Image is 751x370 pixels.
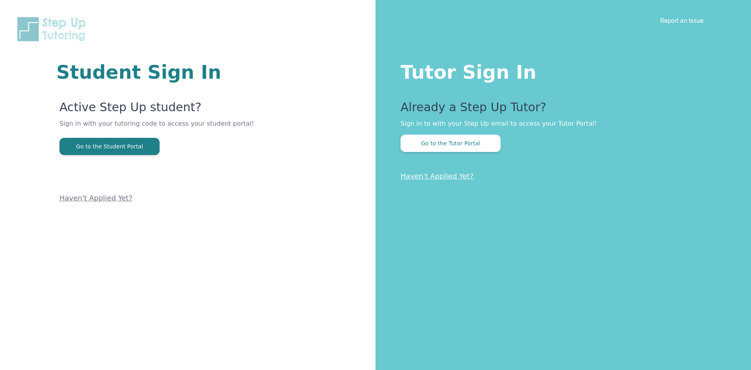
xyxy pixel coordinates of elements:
a: Haven't Applied Yet? [401,172,474,180]
p: Sign in to with your Step Up email to access your Tutor Portal! [401,119,720,128]
a: Go to the Tutor Portal [401,139,501,147]
p: Already a Step Up Tutor? [401,100,720,119]
a: Report an Issue [660,16,704,24]
a: Go to the Student Portal [59,143,160,150]
h1: Tutor Sign In [401,60,720,81]
p: Sign in with your tutoring code to access your student portal! [59,119,282,138]
p: Active Step Up student? [59,100,282,119]
h1: Student Sign In [56,63,282,81]
button: Go to the Tutor Portal [401,135,501,152]
button: Go to the Student Portal [59,138,160,155]
img: Step Up Tutoring horizontal logo [16,16,91,43]
a: Haven't Applied Yet? [59,194,133,202]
